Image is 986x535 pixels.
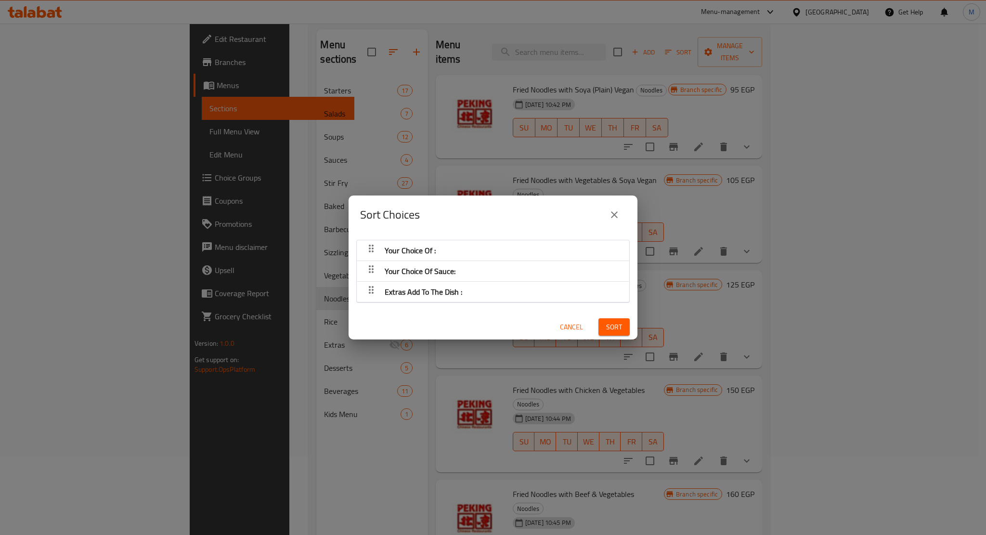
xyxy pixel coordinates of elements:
button: Your Choice Of Sauce: [363,263,623,279]
div: Extras Add To The Dish : [357,282,629,302]
button: close [603,203,626,226]
div: Your Choice Of : [357,240,629,261]
h2: Sort Choices [360,207,420,222]
button: Cancel [556,318,587,336]
span: Sort [606,321,622,333]
span: Extras Add To The Dish : [385,285,462,299]
span: Your Choice Of Sauce: [385,264,455,278]
button: Your Choice Of : [363,242,623,259]
button: Sort [598,318,630,336]
span: Your Choice Of : [385,243,436,258]
span: Cancel [560,321,583,333]
div: Your Choice Of Sauce: [357,261,629,282]
button: Extras Add To The Dish : [363,284,623,300]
